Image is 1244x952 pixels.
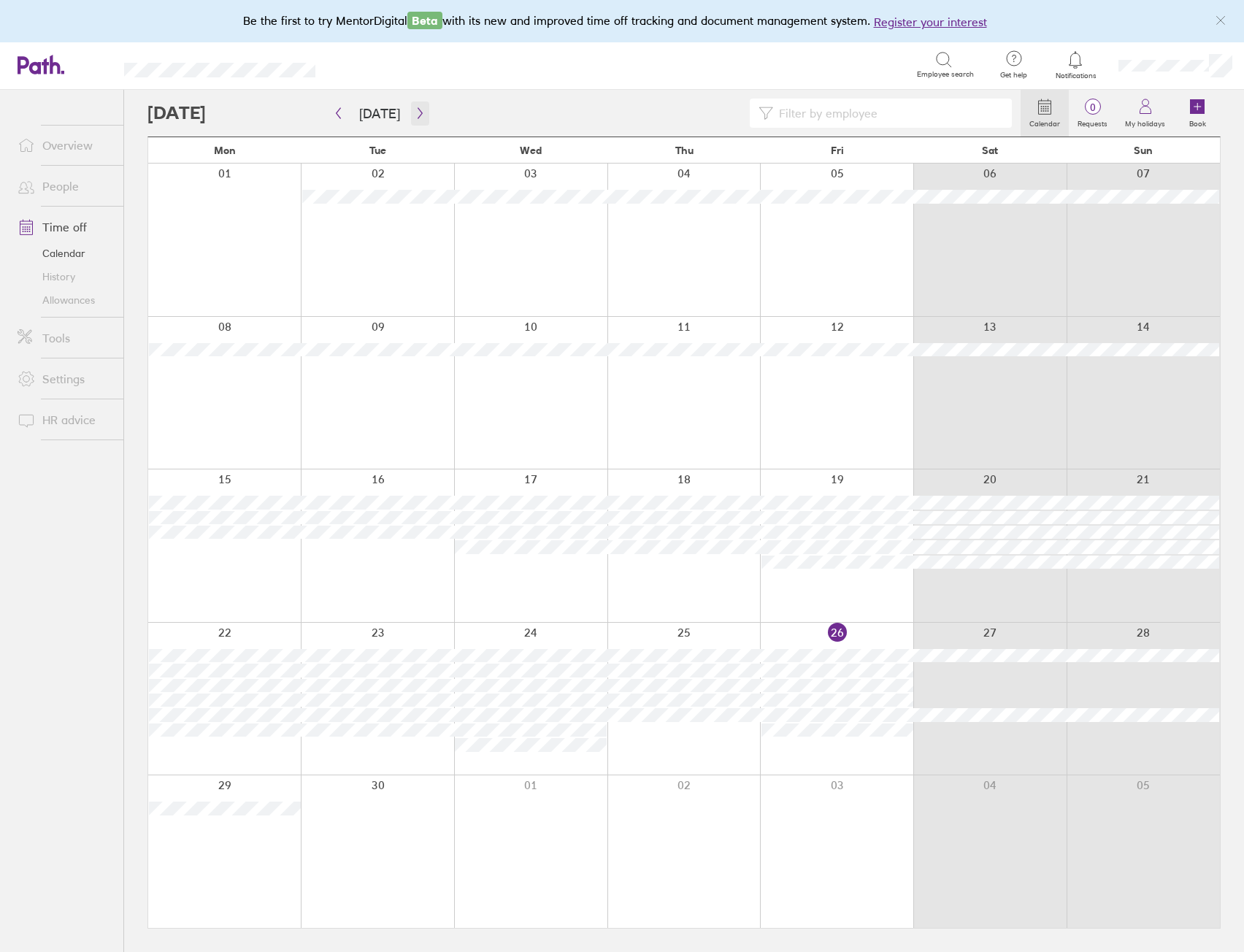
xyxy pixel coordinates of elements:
span: Fri [831,145,844,156]
a: Allowances [6,288,123,312]
label: Book [1180,115,1215,128]
label: Calendar [1021,115,1069,128]
a: Notifications [1052,50,1099,80]
span: Sat [982,145,998,156]
a: Settings [6,364,123,394]
span: Mon [214,145,236,156]
span: Thu [675,145,694,156]
span: Get help [990,71,1037,80]
button: [DATE] [348,101,412,126]
a: Time off [6,212,123,242]
span: Tue [369,145,386,156]
div: Be the first to try MentorDigital with its new and improved time off tracking and document manage... [243,12,1002,31]
a: History [6,265,123,288]
span: Wed [520,145,542,156]
a: HR advice [6,405,123,434]
span: Sun [1134,145,1153,156]
span: Employee search [917,70,974,79]
a: Calendar [1021,90,1069,137]
a: People [6,172,123,201]
button: Register your interest [874,13,987,31]
a: Tools [6,323,123,353]
a: Book [1174,90,1221,137]
div: Search [355,58,392,71]
a: Overview [6,131,123,160]
span: Beta [407,12,442,29]
span: 0 [1069,101,1116,113]
a: My holidays [1116,90,1174,137]
a: 0Requests [1069,90,1116,137]
input: Filter by employee [773,99,1003,127]
label: Requests [1069,115,1116,128]
a: Calendar [6,242,123,265]
label: My holidays [1116,115,1174,128]
span: Notifications [1052,72,1099,80]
